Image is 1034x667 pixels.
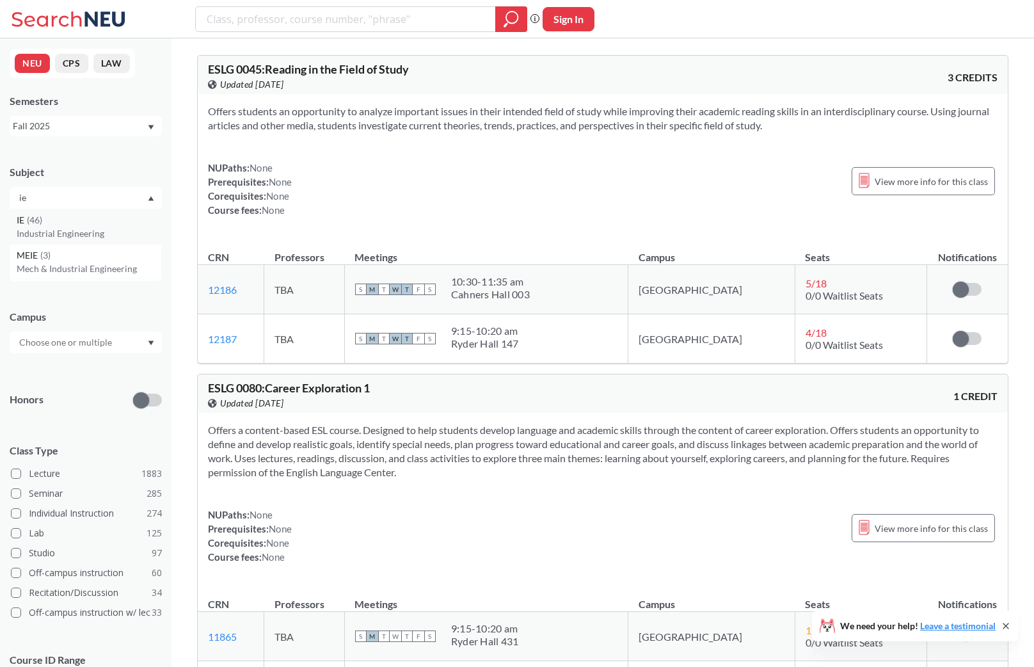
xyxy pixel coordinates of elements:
span: S [424,284,436,295]
svg: Dropdown arrow [148,341,154,346]
span: ( 3 ) [40,250,51,261]
section: Offers students an opportunity to analyze important issues in their intended field of study while... [208,104,998,133]
label: Studio [11,545,162,561]
span: None [250,509,273,520]
label: Recitation/Discussion [11,584,162,601]
td: TBA [264,265,345,314]
span: 0/0 Waitlist Seats [806,636,883,648]
span: Updated [DATE] [220,396,283,410]
span: S [355,284,367,295]
span: None [266,190,289,202]
div: CRN [208,250,229,264]
label: Lab [11,525,162,542]
div: 9:15 - 10:20 am [451,325,519,337]
input: Class, professor, course number, "phrase" [205,8,486,30]
span: None [262,204,285,216]
button: CPS [55,54,88,73]
span: S [355,333,367,344]
span: W [390,333,401,344]
div: Dropdown arrowIE(46)Industrial EngineeringMEIE(3)Mech & Industrial Engineering [10,187,162,209]
span: 1 CREDIT [953,389,998,403]
span: M [367,631,378,642]
a: Leave a testimonial [920,620,996,631]
span: We need your help! [840,622,996,631]
span: W [390,284,401,295]
span: W [390,631,401,642]
span: 33 [152,606,162,620]
span: View more info for this class [875,520,988,536]
span: None [269,523,292,534]
th: Seats [795,237,927,265]
label: Lecture [11,465,162,482]
th: Professors [264,237,345,265]
span: Class Type [10,444,162,458]
span: F [413,284,424,295]
span: T [378,284,390,295]
div: Ryder Hall 147 [451,337,519,350]
span: Updated [DATE] [220,77,283,92]
span: 125 [147,526,162,540]
div: 10:30 - 11:35 am [451,275,530,288]
span: ESLG 0045 : Reading in the Field of Study [208,62,409,76]
a: 12186 [208,284,237,296]
span: F [413,631,424,642]
span: M [367,284,378,295]
th: Campus [628,584,795,612]
th: Professors [264,584,345,612]
span: 34 [152,586,162,600]
div: CRN [208,597,229,611]
th: Notifications [927,584,1008,612]
p: Honors [10,392,44,407]
label: Individual Instruction [11,505,162,522]
div: Fall 2025Dropdown arrow [10,116,162,136]
svg: Dropdown arrow [148,125,154,130]
a: 12187 [208,333,237,345]
span: 17 / 30 [806,624,832,636]
span: 5 / 18 [806,277,827,289]
td: TBA [264,612,345,661]
span: M [367,333,378,344]
div: Subject [10,165,162,179]
p: Industrial Engineering [17,227,161,240]
td: TBA [264,314,345,364]
span: S [424,333,436,344]
label: Off-campus instruction w/ lec [11,604,162,621]
span: S [424,631,436,642]
span: T [378,631,390,642]
button: NEU [15,54,50,73]
span: F [413,333,424,344]
p: Mech & Industrial Engineering [17,262,161,275]
span: ( 46 ) [27,214,42,225]
div: Semesters [10,94,162,108]
span: 97 [152,546,162,560]
div: NUPaths: Prerequisites: Corequisites: Course fees: [208,508,292,564]
span: MEIE [17,248,40,262]
th: Meetings [344,237,628,265]
svg: Dropdown arrow [148,196,154,201]
th: Seats [795,584,927,612]
button: Sign In [543,7,594,31]
span: None [250,162,273,173]
span: None [269,176,292,188]
input: Choose one or multiple [13,335,120,350]
span: T [401,631,413,642]
div: NUPaths: Prerequisites: Corequisites: Course fees: [208,161,292,217]
th: Notifications [927,237,1008,265]
span: T [378,333,390,344]
input: Choose one or multiple [13,190,120,205]
div: Cahners Hall 003 [451,288,530,301]
span: T [401,333,413,344]
label: Off-campus instruction [11,565,162,581]
section: Offers a content-based ESL course. Designed to help students develop language and academic skills... [208,423,998,479]
span: 3 CREDITS [948,70,998,84]
td: [GEOGRAPHIC_DATA] [628,314,795,364]
span: None [266,537,289,549]
div: 9:15 - 10:20 am [451,622,519,635]
span: None [262,551,285,563]
span: 60 [152,566,162,580]
td: [GEOGRAPHIC_DATA] [628,612,795,661]
span: S [355,631,367,642]
div: Campus [10,310,162,324]
th: Campus [628,237,795,265]
span: 0/0 Waitlist Seats [806,289,883,301]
